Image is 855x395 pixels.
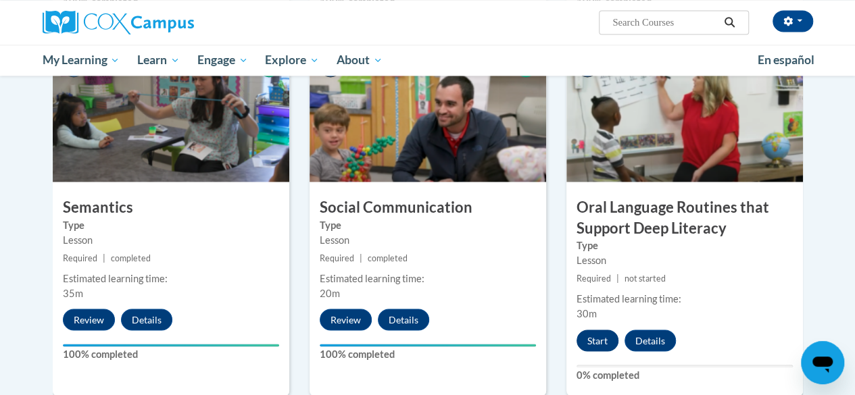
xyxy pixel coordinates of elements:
[625,330,676,351] button: Details
[32,45,823,76] div: Main menu
[265,52,319,68] span: Explore
[63,309,115,330] button: Review
[63,346,279,361] label: 100% completed
[189,45,257,76] a: Engage
[625,273,666,283] span: not started
[320,253,354,263] span: Required
[368,253,408,263] span: completed
[577,307,597,319] span: 30m
[310,196,546,217] h3: Social Communication
[577,367,793,382] label: 0% completed
[320,346,536,361] label: 100% completed
[773,10,813,32] button: Account Settings
[566,47,803,182] img: Course Image
[63,217,279,232] label: Type
[111,253,151,263] span: completed
[53,196,289,217] h3: Semantics
[137,52,180,68] span: Learn
[256,45,328,76] a: Explore
[310,47,546,182] img: Course Image
[320,271,536,286] div: Estimated learning time:
[43,10,286,34] a: Cox Campus
[378,309,429,330] button: Details
[320,309,372,330] button: Review
[611,14,719,30] input: Search Courses
[34,45,129,76] a: My Learning
[616,273,619,283] span: |
[197,52,248,68] span: Engage
[749,46,823,74] a: En español
[63,271,279,286] div: Estimated learning time:
[577,273,611,283] span: Required
[577,238,793,253] label: Type
[719,14,739,30] button: Search
[337,52,383,68] span: About
[320,287,340,298] span: 20m
[758,53,814,67] span: En español
[801,341,844,384] iframe: Button to launch messaging window
[320,217,536,232] label: Type
[63,232,279,247] div: Lesson
[63,287,83,298] span: 35m
[103,253,105,263] span: |
[128,45,189,76] a: Learn
[577,330,618,351] button: Start
[43,10,194,34] img: Cox Campus
[63,253,97,263] span: Required
[360,253,362,263] span: |
[121,309,172,330] button: Details
[577,291,793,306] div: Estimated learning time:
[42,52,120,68] span: My Learning
[328,45,391,76] a: About
[566,196,803,238] h3: Oral Language Routines that Support Deep Literacy
[63,344,279,346] div: Your progress
[53,47,289,182] img: Course Image
[320,344,536,346] div: Your progress
[577,253,793,267] div: Lesson
[320,232,536,247] div: Lesson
